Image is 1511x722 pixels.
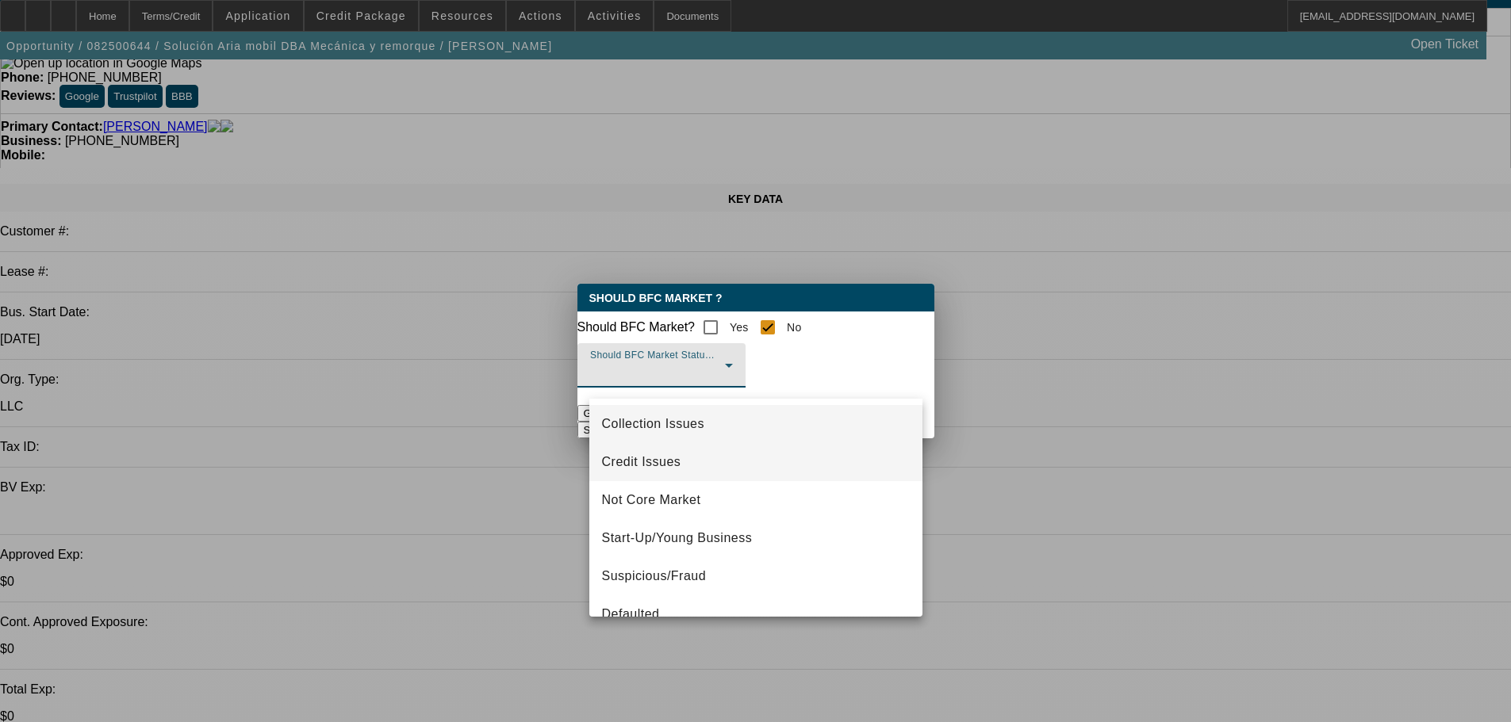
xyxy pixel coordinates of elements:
span: Collection Issues [602,414,704,434]
span: Defaulted [602,605,660,624]
span: Not Core Market [602,491,701,510]
span: Start-Up/Young Business [602,529,753,548]
span: Suspicious/Fraud [602,567,707,586]
span: Credit Issues [602,453,681,472]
